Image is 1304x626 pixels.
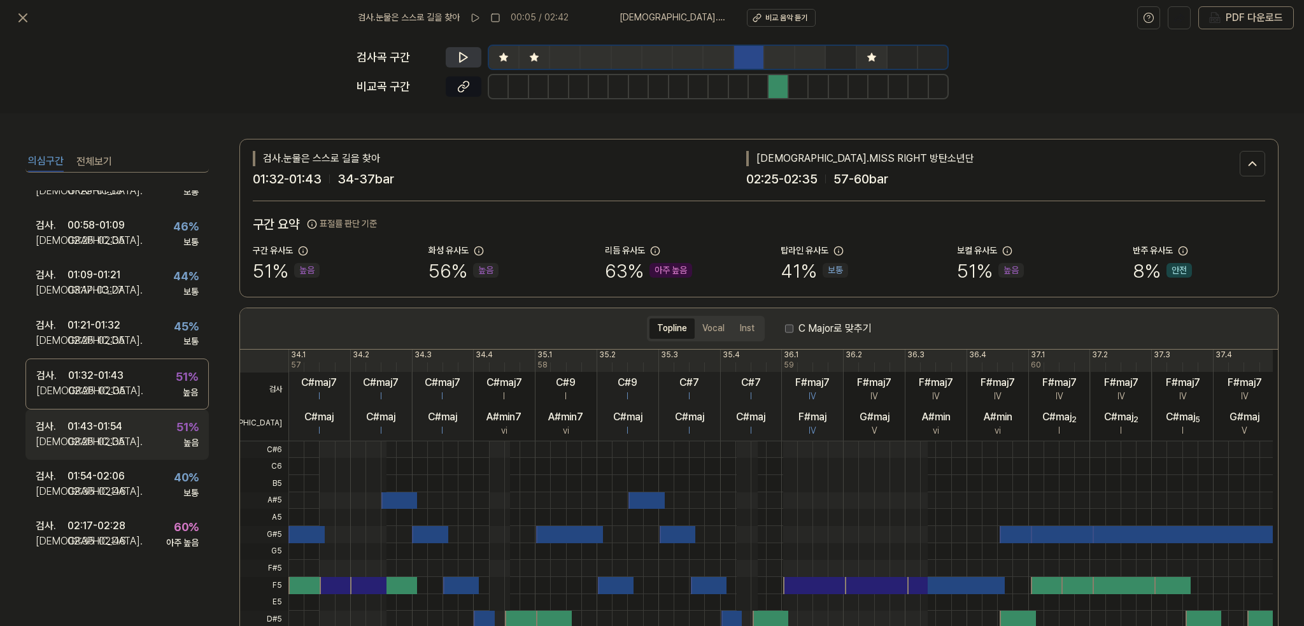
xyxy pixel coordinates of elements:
div: 00:05 / 02:42 [511,11,569,24]
div: 35.2 [599,350,616,360]
div: 검사 . 눈물은 스스로 길을 찾아 [253,151,746,166]
div: C#maj7 [486,375,522,390]
sub: 2 [1072,415,1077,424]
div: 34.4 [476,350,493,360]
div: 비교 음악 듣기 [765,13,807,24]
span: C#6 [240,441,288,459]
div: F#maj7 [981,375,1015,390]
div: 검사 . [36,518,67,534]
div: 35.3 [661,350,678,360]
div: [DEMOGRAPHIC_DATA] . [36,383,68,399]
button: 비교 음악 듣기 [747,9,816,27]
div: 34.3 [415,350,432,360]
div: 01:21 - 01:32 [67,318,120,333]
div: C#maj [675,409,704,425]
div: I [318,425,320,437]
div: 높음 [183,387,198,399]
div: 36.2 [846,350,862,360]
div: C#maj [1166,409,1200,425]
div: [DEMOGRAPHIC_DATA] . [36,183,67,199]
div: I [318,390,320,403]
label: C Major로 맞추기 [798,321,872,336]
span: [DEMOGRAPHIC_DATA] . MISS RIGHT 방탄소년단 [620,11,732,24]
div: F#maj [798,409,826,425]
div: A#min [984,409,1012,425]
div: [DEMOGRAPHIC_DATA] . MISS RIGHT 방탄소년단 [746,151,1240,166]
div: 높음 [473,263,499,278]
div: IV [932,390,940,403]
div: 아주 높음 [649,263,692,278]
div: vi [501,425,507,437]
div: 00:58 - 01:09 [67,218,125,233]
div: PDF 다운로드 [1226,10,1283,26]
div: A#min7 [486,409,521,425]
div: C#maj [613,409,642,425]
div: C#9 [618,375,637,390]
div: 반주 유사도 [1133,245,1173,257]
span: 01:32 - 01:43 [253,169,322,189]
span: F#5 [240,560,288,577]
button: Vocal [695,318,732,339]
div: I [627,390,628,403]
span: F5 [240,577,288,594]
div: 검사 . [36,218,67,233]
div: [DEMOGRAPHIC_DATA] . [36,283,67,298]
div: 리듬 유사도 [605,245,645,257]
div: 51 % [253,257,320,284]
div: 01:32 - 01:43 [68,368,124,383]
div: [DEMOGRAPHIC_DATA] . [36,484,67,499]
div: 02:25 - 02:35 [67,434,125,450]
button: Topline [649,318,695,339]
div: 56 % [429,257,499,284]
div: C#9 [556,375,576,390]
div: V [872,425,877,437]
div: I [750,390,752,403]
div: 02:35 - 02:46 [67,484,126,499]
div: F#maj7 [1228,375,1262,390]
div: 검사 . [36,469,67,484]
div: A#min7 [548,409,583,425]
div: C#maj [1104,409,1138,425]
div: 보통 [823,263,848,278]
div: IV [870,390,878,403]
div: I [627,425,628,437]
div: C#maj [736,409,765,425]
div: 보통 [183,286,199,299]
div: 36.1 [784,350,798,360]
div: I [688,390,690,403]
div: 03:17 - 03:27 [67,283,124,298]
div: 보통 [183,336,199,348]
span: C6 [240,458,288,475]
div: I [441,425,443,437]
div: 02:25 - 02:35 [67,233,125,248]
div: 02:17 - 02:28 [67,518,125,534]
span: B5 [240,475,288,492]
div: 46 % [173,218,199,236]
div: G#maj [1230,409,1259,425]
div: I [688,425,690,437]
div: C#maj7 [363,375,399,390]
span: G#5 [240,526,288,543]
div: I [380,425,382,437]
div: 37.3 [1154,350,1170,360]
div: 51 % [957,257,1024,284]
div: 구간 유사도 [253,245,293,257]
span: G5 [240,543,288,560]
div: I [380,390,382,403]
div: 57 [291,360,301,371]
div: C#maj7 [301,375,337,390]
div: 37.2 [1092,350,1108,360]
div: 높음 [183,437,199,450]
div: IV [1241,390,1249,403]
span: 02:25 - 02:35 [746,169,818,189]
button: 의심구간 [28,152,64,172]
div: 36.4 [969,350,986,360]
div: IV [1179,390,1187,403]
div: I [1120,425,1122,437]
div: A#min [922,409,951,425]
h2: 구간 요약 [253,214,1265,234]
div: F#maj7 [919,375,953,390]
div: 01:43 - 01:54 [67,419,122,434]
div: 비교곡 구간 [357,78,438,96]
